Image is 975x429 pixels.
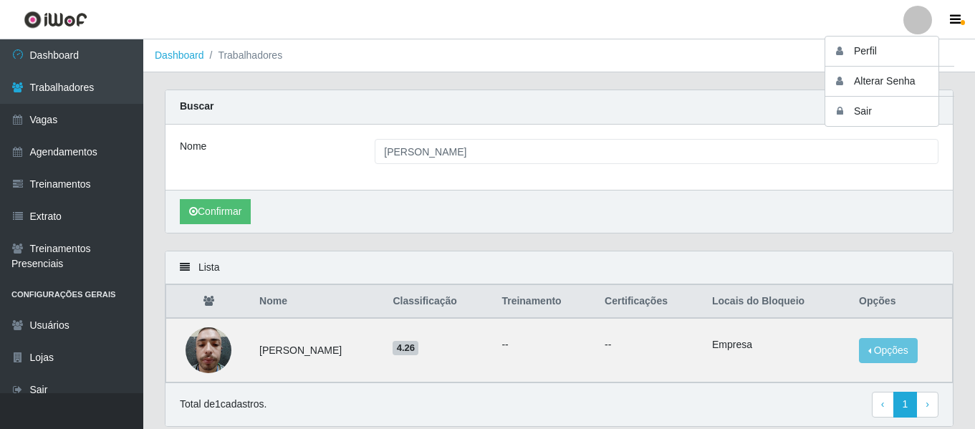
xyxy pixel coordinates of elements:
img: 1742686144384.jpeg [186,319,231,380]
button: Opções [859,338,918,363]
a: Previous [872,392,894,418]
span: 4.26 [393,341,418,355]
button: Confirmar [180,199,251,224]
nav: pagination [872,392,938,418]
th: Nome [251,285,384,319]
div: Lista [165,251,953,284]
nav: breadcrumb [143,39,975,72]
ul: -- [501,337,587,352]
p: -- [605,337,695,352]
span: ‹ [881,398,885,410]
a: 1 [893,392,918,418]
button: Alterar Senha [825,67,954,97]
th: Treinamento [493,285,596,319]
li: Trabalhadores [204,48,283,63]
input: Digite o Nome... [375,139,938,164]
p: Total de 1 cadastros. [180,397,266,412]
a: Dashboard [155,49,204,61]
th: Opções [850,285,952,319]
th: Locais do Bloqueio [703,285,850,319]
span: › [926,398,929,410]
th: Classificação [384,285,493,319]
img: CoreUI Logo [24,11,87,29]
th: Certificações [596,285,703,319]
button: Sair [825,97,954,126]
button: Perfil [825,37,954,67]
li: Empresa [712,337,842,352]
label: Nome [180,139,206,154]
td: [PERSON_NAME] [251,318,384,382]
strong: Buscar [180,100,213,112]
a: Next [916,392,938,418]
